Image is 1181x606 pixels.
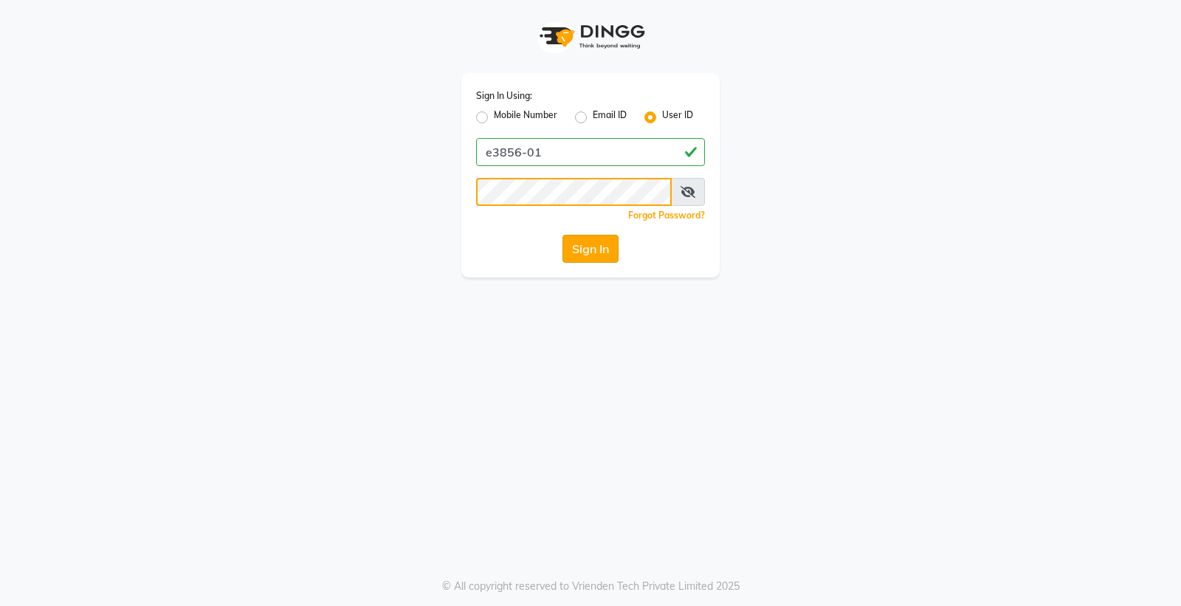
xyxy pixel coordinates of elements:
img: logo1.svg [531,15,650,58]
label: Email ID [593,109,627,126]
label: User ID [662,109,693,126]
input: Username [476,138,705,166]
input: Username [476,178,672,206]
button: Sign In [562,235,619,263]
label: Mobile Number [494,109,557,126]
label: Sign In Using: [476,89,532,103]
a: Forgot Password? [628,210,705,221]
